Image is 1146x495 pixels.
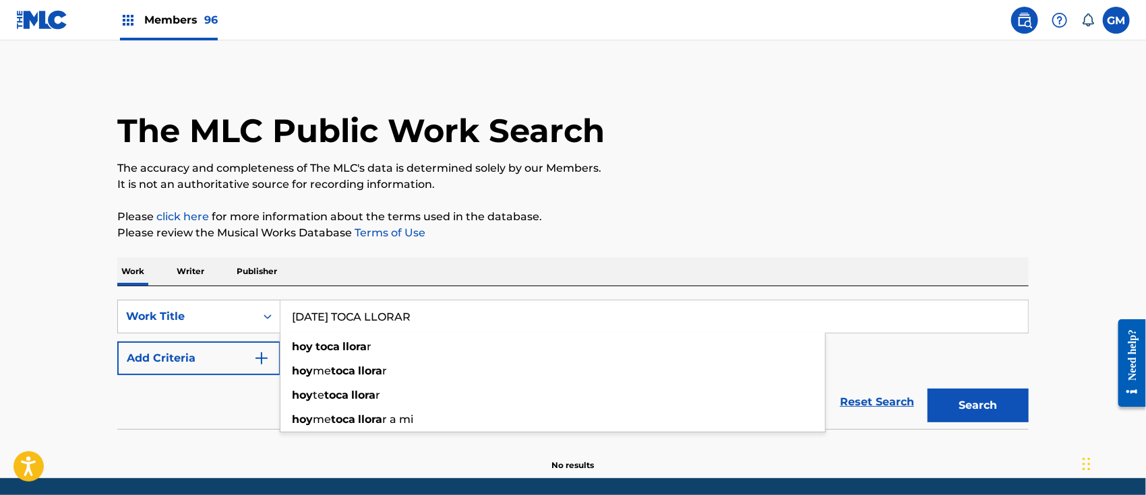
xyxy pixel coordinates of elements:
strong: hoy [292,389,313,401]
span: r a mi [382,413,413,426]
img: help [1052,12,1068,28]
iframe: Chat Widget [1079,430,1146,495]
div: Help [1046,7,1073,34]
img: Top Rightsholders [120,12,136,28]
strong: hoy [292,413,313,426]
strong: hoy [292,340,313,353]
strong: toca [331,364,355,377]
div: User Menu [1103,7,1130,34]
p: Writer [173,257,208,286]
p: Please for more information about the terms used in the database. [117,209,1029,225]
img: 9d2ae6d4665cec9f34b9.svg [253,350,270,366]
strong: llora [351,389,375,401]
a: Reset Search [833,387,921,417]
form: Search Form [117,300,1029,429]
span: me [313,364,331,377]
span: me [313,413,331,426]
p: It is not an authoritative source for recording information. [117,176,1029,193]
strong: hoy [292,364,313,377]
div: Notifications [1081,13,1095,27]
strong: toca [315,340,340,353]
span: r [382,364,387,377]
img: MLC Logo [16,10,68,30]
iframe: Resource Center [1108,309,1146,418]
span: te [313,389,324,401]
div: Drag [1083,444,1091,484]
p: No results [552,443,595,471]
p: The accuracy and completeness of The MLC's data is determined solely by our Members. [117,160,1029,176]
div: Work Title [126,308,247,325]
strong: llora [342,340,367,353]
p: Work [117,257,148,286]
strong: toca [324,389,349,401]
p: Please review the Musical Works Database [117,225,1029,241]
p: Publisher [233,257,281,286]
strong: toca [331,413,355,426]
a: Terms of Use [352,226,425,239]
span: 96 [204,13,218,26]
button: Search [928,389,1029,422]
strong: llora [358,364,382,377]
a: click here [156,210,209,223]
span: r [375,389,380,401]
img: search [1017,12,1033,28]
span: r [367,340,371,353]
button: Add Criteria [117,341,280,375]
a: Public Search [1011,7,1038,34]
span: Members [144,12,218,28]
h1: The MLC Public Work Search [117,110,605,151]
strong: llora [358,413,382,426]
